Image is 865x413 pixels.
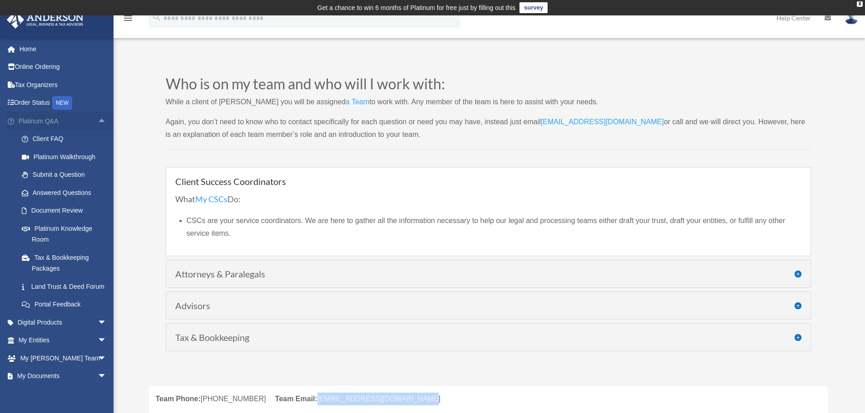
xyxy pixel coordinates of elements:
div: [EMAIL_ADDRESS][DOMAIN_NAME] [275,393,440,405]
div: close [857,1,863,7]
div: Get a chance to win 6 months of Platinum for free just by filling out this [317,2,516,13]
a: My Documentsarrow_drop_down [6,367,120,385]
i: menu [123,13,133,24]
h4: Client Success Coordinators [175,177,801,186]
span: What Do: [175,194,241,209]
a: Tax & Bookkeeping Packages [13,248,120,277]
a: menu [123,16,133,24]
a: Answered Questions [13,184,120,202]
div: [PHONE_NUMBER] [156,393,266,405]
span: CSCs are your service coordinators. We are here to gather all the information necessary to help o... [187,217,786,237]
span: arrow_drop_down [98,313,116,332]
a: My CSCs [195,194,227,209]
img: User Pic [845,11,858,24]
a: Digital Productsarrow_drop_down [6,313,120,331]
a: Home [6,40,120,58]
a: a Team [346,98,369,110]
span: Team Phone: [156,395,201,403]
a: Platinum Walkthrough [13,148,120,166]
a: My [PERSON_NAME] Teamarrow_drop_down [6,349,120,367]
a: Client FAQ [13,130,120,148]
a: Online Ordering [6,58,120,76]
a: Portal Feedback [13,296,120,314]
img: Anderson Advisors Platinum Portal [4,11,86,29]
span: arrow_drop_down [98,367,116,386]
a: survey [519,2,548,13]
h2: Who is on my team and who will I work with: [166,77,811,96]
p: While a client of [PERSON_NAME] you will be assigned to work with. Any member of the team is here... [166,96,811,116]
span: Team Email: [275,395,317,403]
a: Order StatusNEW [6,94,120,112]
a: Platinum Knowledge Room [13,219,120,248]
span: arrow_drop_up [98,112,116,131]
a: [EMAIL_ADDRESS][DOMAIN_NAME] [541,118,664,130]
i: search [152,12,162,22]
h4: Advisors [175,301,801,310]
a: Submit a Question [13,166,120,184]
span: arrow_drop_down [98,331,116,350]
p: Again, you don’t need to know who to contact specifically for each question or need you may have,... [166,116,811,141]
a: Document Review [13,202,120,220]
h4: Tax & Bookkeeping [175,333,801,342]
div: NEW [52,96,72,110]
a: Land Trust & Deed Forum [13,277,120,296]
h4: Attorneys & Paralegals [175,269,801,278]
a: My Entitiesarrow_drop_down [6,331,120,350]
a: Tax Organizers [6,76,120,94]
span: arrow_drop_down [98,349,116,368]
a: Platinum Q&Aarrow_drop_up [6,112,120,130]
